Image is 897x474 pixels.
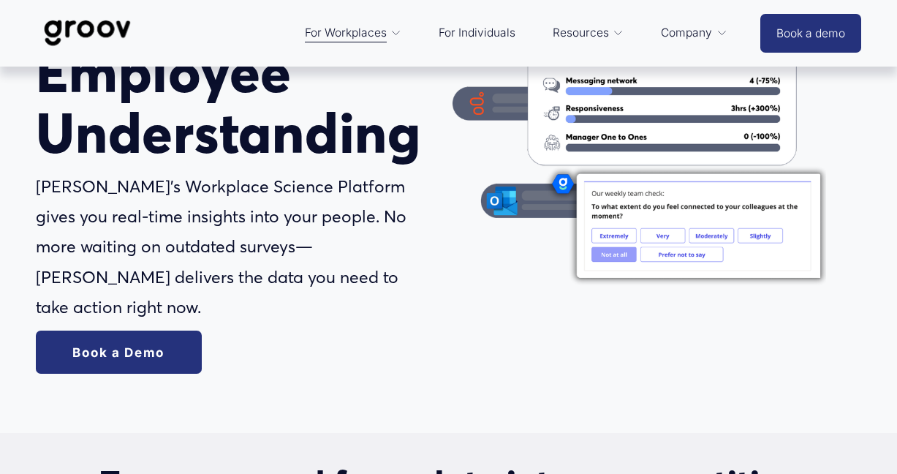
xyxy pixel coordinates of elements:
p: [PERSON_NAME]’s Workplace Science Platform gives you real-time insights into your people. No more... [36,172,409,323]
a: Book a Demo [36,331,201,375]
a: Book a demo [760,14,861,53]
a: folder dropdown [298,15,409,50]
a: folder dropdown [654,15,735,50]
img: Groov | Workplace Science Platform | Unlock Performance | Drive Results [36,9,139,57]
a: For Individuals [431,15,523,50]
span: Company [661,23,712,43]
a: folder dropdown [545,15,632,50]
span: Resources [553,23,609,43]
span: For Workplaces [305,23,387,43]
